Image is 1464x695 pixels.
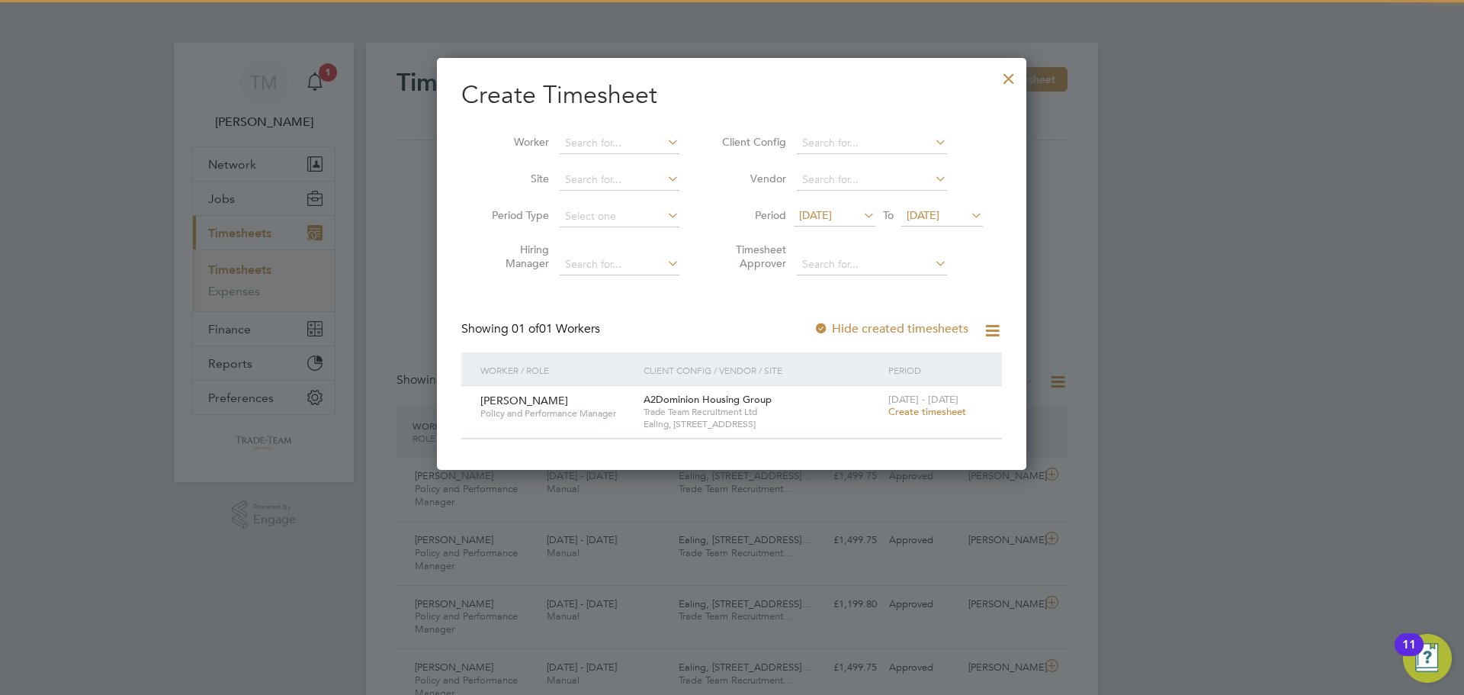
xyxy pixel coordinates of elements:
label: Period Type [480,208,549,222]
span: Ealing, [STREET_ADDRESS] [644,418,881,430]
span: Create timesheet [888,405,966,418]
input: Search for... [560,254,679,275]
span: Trade Team Recruitment Ltd [644,406,881,418]
label: Site [480,172,549,185]
span: [DATE] [907,208,939,222]
span: [PERSON_NAME] [480,394,568,407]
div: Client Config / Vendor / Site [640,352,884,388]
input: Search for... [560,169,679,191]
button: Open Resource Center, 11 new notifications [1403,634,1452,683]
label: Vendor [718,172,786,185]
div: Worker / Role [477,352,640,388]
input: Search for... [560,133,679,154]
input: Select one [560,206,679,227]
span: [DATE] [799,208,832,222]
input: Search for... [797,254,947,275]
div: 11 [1402,645,1416,664]
span: To [878,205,898,225]
label: Worker [480,135,549,149]
div: Period [884,352,987,388]
h2: Create Timesheet [461,79,1002,111]
span: Policy and Performance Manager [480,407,632,420]
label: Timesheet Approver [718,243,786,270]
span: [DATE] - [DATE] [888,393,958,406]
div: Showing [461,321,603,337]
span: A2Dominion Housing Group [644,393,772,406]
label: Hide created timesheets [814,321,968,336]
label: Hiring Manager [480,243,549,270]
label: Period [718,208,786,222]
span: 01 of [512,321,539,336]
span: 01 Workers [512,321,600,336]
input: Search for... [797,169,947,191]
input: Search for... [797,133,947,154]
label: Client Config [718,135,786,149]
